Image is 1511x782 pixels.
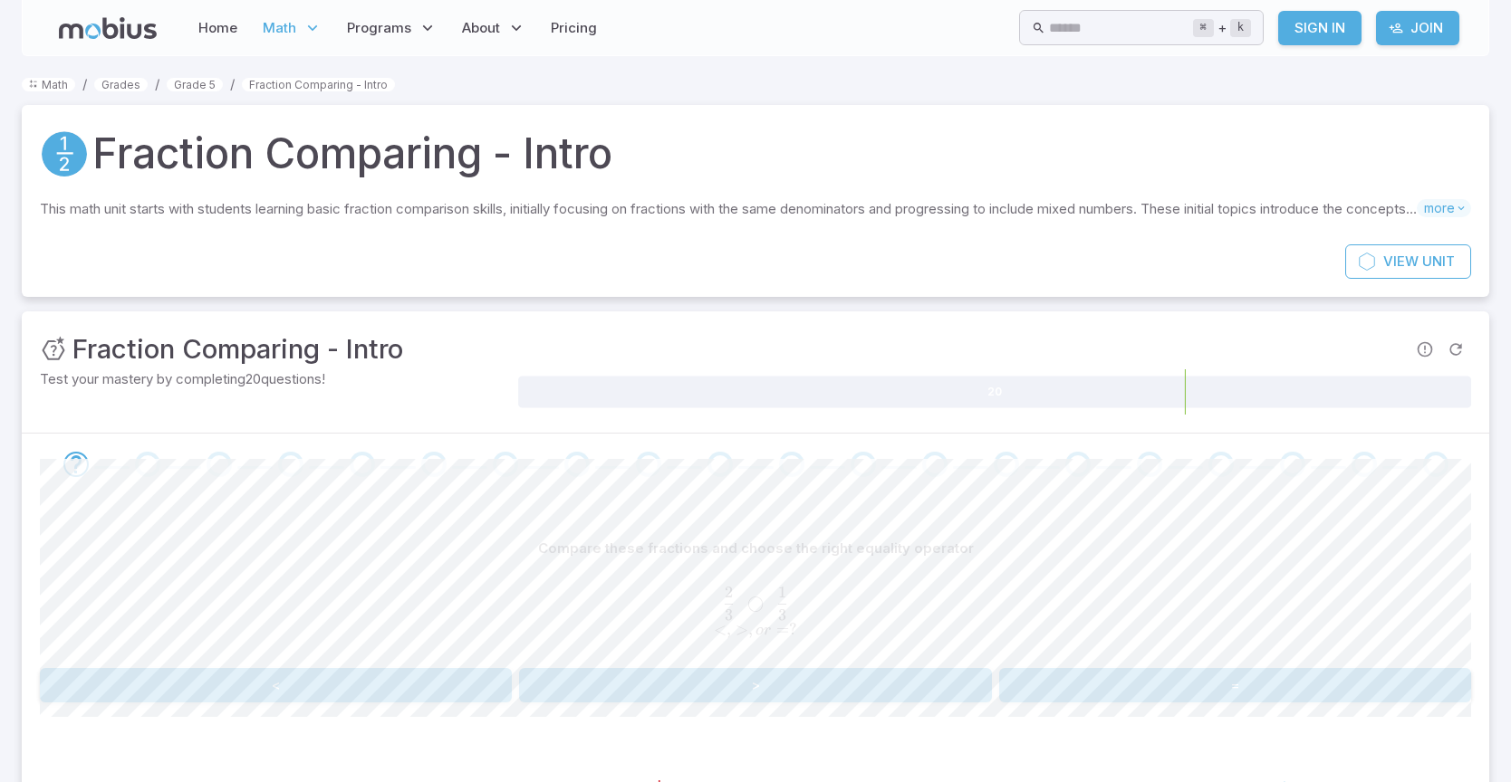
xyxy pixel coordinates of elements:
[135,452,160,477] div: Go to the next question
[1352,452,1377,477] div: Go to the next question
[63,452,89,477] div: Go to the next question
[564,452,590,477] div: Go to the next question
[789,620,797,639] span: ?
[1410,334,1440,365] span: Report an issue with the question
[1423,452,1448,477] div: Go to the next question
[1230,19,1251,37] kbd: k
[707,452,733,477] div: Go to the next question
[193,7,243,49] a: Home
[922,452,948,477] div: Go to the next question
[263,18,296,38] span: Math
[1422,252,1455,272] span: Unit
[167,78,223,91] a: Grade 5
[538,539,974,558] p: Compare these fractions and choose the right equality operator
[347,18,411,38] span: Programs
[230,74,235,94] li: /
[1065,452,1091,477] div: Go to the next question
[1193,17,1251,39] div: +
[776,620,789,639] span: =
[22,78,75,91] a: Math
[725,606,733,625] span: 3
[1440,334,1471,365] span: Refresh Question
[545,7,602,49] a: Pricing
[994,452,1019,477] div: Go to the next question
[778,583,786,602] span: 1
[736,620,748,639] span: >
[748,620,753,639] span: ,
[1208,452,1234,477] div: Go to the next question
[999,668,1471,702] button: =
[92,123,612,185] h1: Fraction Comparing - Intro
[207,452,232,477] div: Go to the next question
[725,583,733,602] span: 2
[40,668,512,702] button: <
[462,18,500,38] span: About
[1376,11,1459,45] a: Join
[778,606,786,625] span: 3
[755,623,771,638] span: or
[40,369,515,389] p: Test your mastery by completing 20 questions!
[733,586,735,608] span: ​
[350,452,375,477] div: Go to the next question
[40,129,89,178] a: Fractions/Decimals
[636,452,661,477] div: Go to the next question
[1345,244,1471,279] a: ViewUnit
[82,74,87,94] li: /
[72,329,403,369] h3: Fraction Comparing - Intro
[40,199,1417,219] p: This math unit starts with students learning basic fraction comparison skills, initially focusing...
[1278,11,1362,45] a: Sign In
[714,620,727,639] span: <
[1280,452,1305,477] div: Go to the next question
[493,452,518,477] div: Go to the next question
[278,452,303,477] div: Go to the next question
[779,452,804,477] div: Go to the next question
[242,78,395,91] a: Fraction Comparing - Intro
[727,620,731,639] span: ,
[155,74,159,94] li: /
[519,668,991,702] button: >
[1137,452,1162,477] div: Go to the next question
[94,78,148,91] a: Grades
[1193,19,1214,37] kbd: ⌘
[851,452,876,477] div: Go to the next question
[786,586,788,608] span: ​
[22,74,1489,94] nav: breadcrumb
[1383,252,1419,272] span: View
[421,452,447,477] div: Go to the next question
[747,594,764,613] span: ◯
